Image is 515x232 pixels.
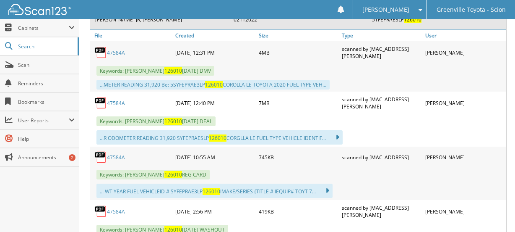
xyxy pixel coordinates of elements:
img: scan123-logo-white.svg [8,4,71,15]
a: 47584A [107,208,125,215]
span: Keywords: [PERSON_NAME] [DATE] DEAL [96,116,216,126]
div: ...R ODOMETER READING 31,920 SYFEPRAESLP CORGLLA LE FUEL TYPE VEHICLE IDENTIF... [96,130,343,145]
div: ...METER READING 31,920 Be: 5SYFEPRAE3LP COROLLA LE TOYOTA 2020 FUEL TYPE VEH... [96,80,330,90]
span: Bookmarks [18,98,75,105]
div: scanned by [MAC_ADDRESS][PERSON_NAME] [340,43,423,62]
div: [DATE] 12:40 PM [173,94,256,112]
img: PDF.png [94,46,107,59]
span: 126010 [404,16,421,23]
span: Reminders [18,80,75,87]
span: Greenville Toyota - Scion [437,7,506,12]
span: Search [18,43,73,50]
span: Keywords: [PERSON_NAME] REG CARD [96,170,210,179]
div: [PERSON_NAME] [423,149,506,166]
a: Type [340,30,423,41]
a: Size [257,30,340,41]
div: 419KB [257,202,340,221]
td: [PERSON_NAME] JR, [PERSON_NAME] [91,13,229,26]
div: [DATE] 10:55 AM [173,149,256,166]
span: 126010 [164,118,182,125]
div: scanned by [MAC_ADDRESS][PERSON_NAME] [340,202,423,221]
div: [DATE] 2:56 PM [173,202,256,221]
div: 4MB [257,43,340,62]
div: 7MB [257,94,340,112]
a: 47584A [107,154,125,161]
div: scanned by [MAC_ADDRESS][PERSON_NAME] [340,94,423,112]
span: 126010 [205,81,223,88]
div: [PERSON_NAME] [423,43,506,62]
span: Cabinets [18,24,69,32]
span: Scan [18,61,75,69]
span: Keywords: [PERSON_NAME] [DATE] DMV [96,66,214,76]
span: [PERSON_NAME] [362,7,409,12]
td: 5YFEPRAE3LP [368,13,505,26]
span: 126010 [164,67,182,74]
div: ... WT YEAR FUEL VEHICLEID # SYFEPRAE3LP IMAKE/SERIES {TITLE # IEQUIP# TOYT 7... [96,184,333,198]
span: 126010 [209,134,226,142]
a: 47584A [107,100,125,107]
div: [PERSON_NAME] [423,94,506,112]
span: User Reports [18,117,69,124]
a: User [423,30,506,41]
span: 126010 [203,188,220,195]
div: scanned by [MAC_ADDRESS] [340,149,423,166]
a: File [90,30,173,41]
div: [DATE] 12:31 PM [173,43,256,62]
img: PDF.png [94,97,107,109]
div: 745KB [257,149,340,166]
iframe: Chat Widget [473,192,515,232]
div: [PERSON_NAME] [423,202,506,221]
a: Created [173,30,256,41]
span: Help [18,135,75,142]
td: 02112022 [229,13,367,26]
div: 2 [69,154,75,161]
span: Announcements [18,154,75,161]
span: 126010 [164,171,182,178]
img: PDF.png [94,151,107,163]
img: PDF.png [94,205,107,218]
a: 47584A [107,49,125,56]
